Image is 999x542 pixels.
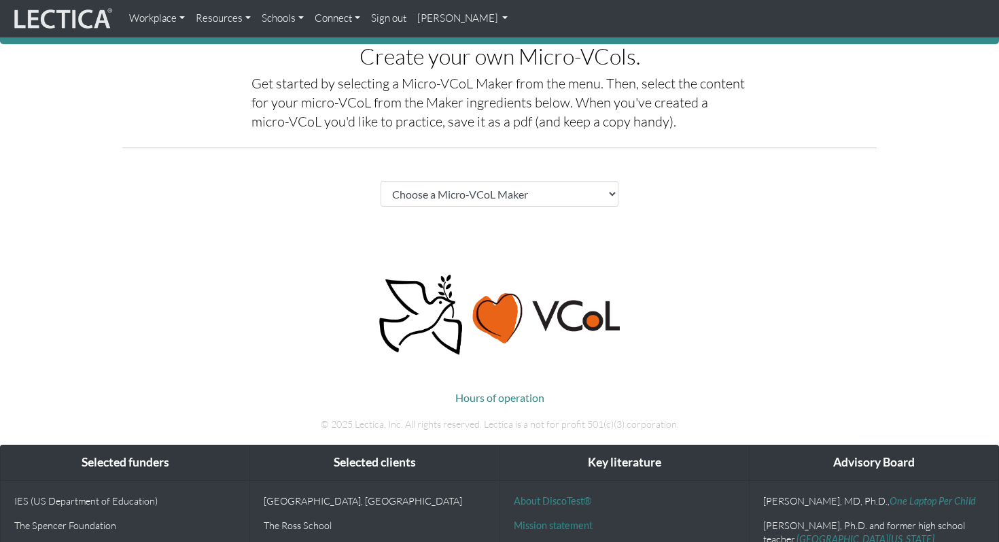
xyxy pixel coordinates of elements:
[14,519,236,532] p: The Spencer Foundation
[412,5,514,32] a: [PERSON_NAME]
[250,445,499,480] div: Selected clients
[375,273,624,357] img: Peace, love, VCoL
[514,520,593,531] a: Mission statement
[251,74,748,131] h5: Get started by selecting a Micro-VCoL Maker from the menu. Then, select the content for your micr...
[1,445,249,480] div: Selected funders
[366,5,412,32] a: Sign out
[264,519,485,532] p: The Ross School
[251,44,748,68] h2: Create your own Micro-VCols.
[514,495,591,507] a: About DiscoTest®
[11,6,113,32] img: lecticalive
[124,5,190,32] a: Workplace
[256,5,309,32] a: Schools
[309,5,366,32] a: Connect
[455,391,544,404] a: Hours of operation
[190,5,256,32] a: Resources
[750,445,998,480] div: Advisory Board
[264,494,485,508] p: [GEOGRAPHIC_DATA], [GEOGRAPHIC_DATA]
[763,494,985,508] p: [PERSON_NAME], MD, Ph.D.,
[500,445,749,480] div: Key literature
[14,494,236,508] p: IES (US Department of Education)
[122,417,877,432] p: © 2025 Lectica, Inc. All rights reserved. Lectica is a not for profit 501(c)(3) corporation.
[890,495,976,507] a: One Laptop Per Child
